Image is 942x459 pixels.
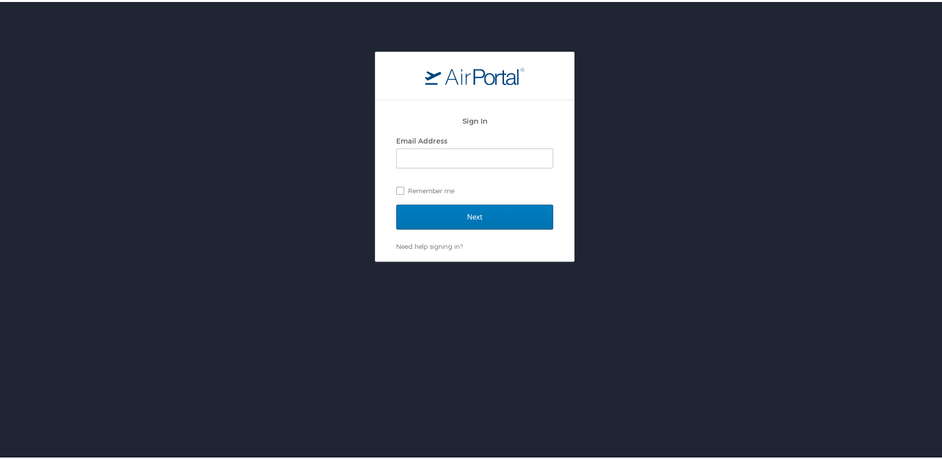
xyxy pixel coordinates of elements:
[396,113,553,125] h2: Sign In
[396,135,447,143] label: Email Address
[396,240,463,248] a: Need help signing in?
[396,181,553,196] label: Remember me
[396,203,553,228] input: Next
[425,65,524,83] img: logo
